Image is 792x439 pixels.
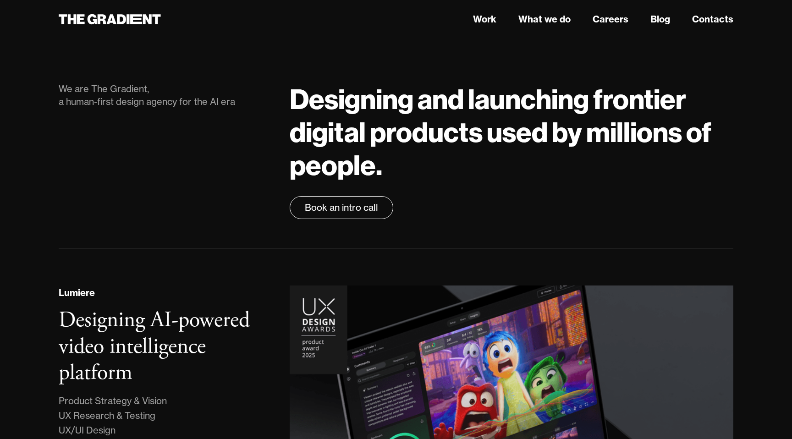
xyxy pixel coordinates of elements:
[290,196,393,219] a: Book an intro call
[59,82,271,108] div: We are The Gradient, a human-first design agency for the AI era
[290,82,733,181] h1: Designing and launching frontier digital products used by millions of people.
[59,306,250,387] h3: Designing AI-powered video intelligence platform
[473,12,496,26] a: Work
[59,286,95,300] div: Lumiere
[692,12,733,26] a: Contacts
[650,12,670,26] a: Blog
[593,12,628,26] a: Careers
[518,12,571,26] a: What we do
[59,394,167,438] div: Product Strategy & Vision UX Research & Testing UX/UI Design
